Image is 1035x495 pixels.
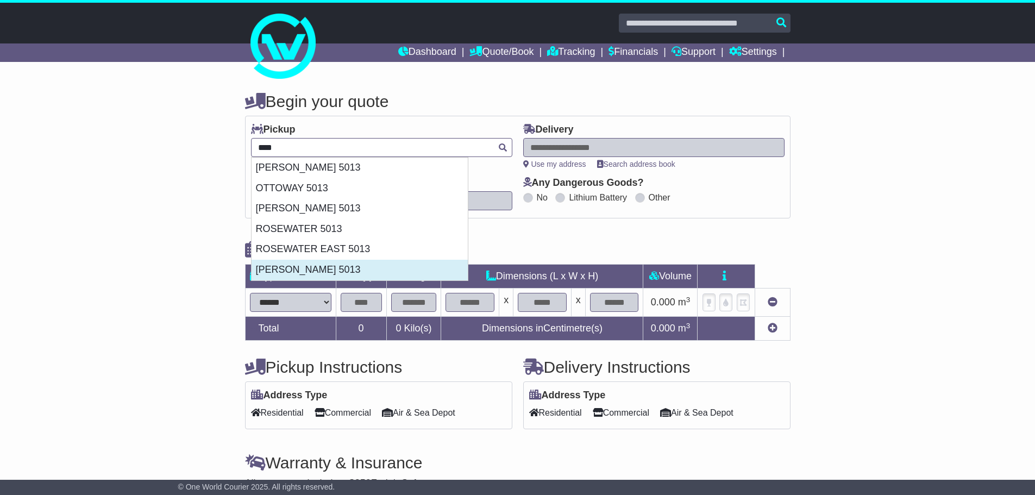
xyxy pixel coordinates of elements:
td: Total [245,317,336,341]
td: Kilo(s) [386,317,441,341]
h4: Package details | [245,241,381,259]
h4: Delivery Instructions [523,358,791,376]
label: Address Type [251,390,328,402]
td: Dimensions (L x W x H) [441,265,643,289]
span: m [678,323,691,334]
h4: Begin your quote [245,92,791,110]
td: x [571,289,585,317]
label: No [537,192,548,203]
label: Any Dangerous Goods? [523,177,644,189]
h4: Pickup Instructions [245,358,512,376]
span: Residential [251,404,304,421]
a: Search address book [597,160,675,168]
a: Financials [609,43,658,62]
span: Commercial [593,404,649,421]
td: Type [245,265,336,289]
span: © One World Courier 2025. All rights reserved. [178,483,335,491]
a: Settings [729,43,777,62]
a: Remove this item [768,297,777,308]
a: Support [672,43,716,62]
label: Delivery [523,124,574,136]
div: All our quotes include a $ FreightSafe warranty. [245,478,791,490]
span: m [678,297,691,308]
div: OTTOWAY 5013 [252,178,468,199]
typeahead: Please provide city [251,138,512,157]
span: Air & Sea Depot [382,404,455,421]
h4: Warranty & Insurance [245,454,791,472]
label: Other [649,192,670,203]
sup: 3 [686,322,691,330]
div: [PERSON_NAME] 5013 [252,260,468,280]
div: [PERSON_NAME] 5013 [252,198,468,219]
span: 250 [355,478,371,488]
label: Lithium Battery [569,192,627,203]
span: 0.000 [651,297,675,308]
td: Volume [643,265,698,289]
a: Dashboard [398,43,456,62]
span: 0 [396,323,401,334]
div: [PERSON_NAME] 5013 [252,158,468,178]
div: ROSEWATER EAST 5013 [252,239,468,260]
td: Dimensions in Centimetre(s) [441,317,643,341]
span: 0.000 [651,323,675,334]
label: Address Type [529,390,606,402]
div: ROSEWATER 5013 [252,219,468,240]
sup: 3 [686,296,691,304]
span: Residential [529,404,582,421]
a: Add new item [768,323,777,334]
td: x [499,289,513,317]
td: 0 [336,317,386,341]
span: Commercial [315,404,371,421]
label: Pickup [251,124,296,136]
a: Quote/Book [469,43,534,62]
a: Tracking [547,43,595,62]
span: Air & Sea Depot [660,404,733,421]
a: Use my address [523,160,586,168]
